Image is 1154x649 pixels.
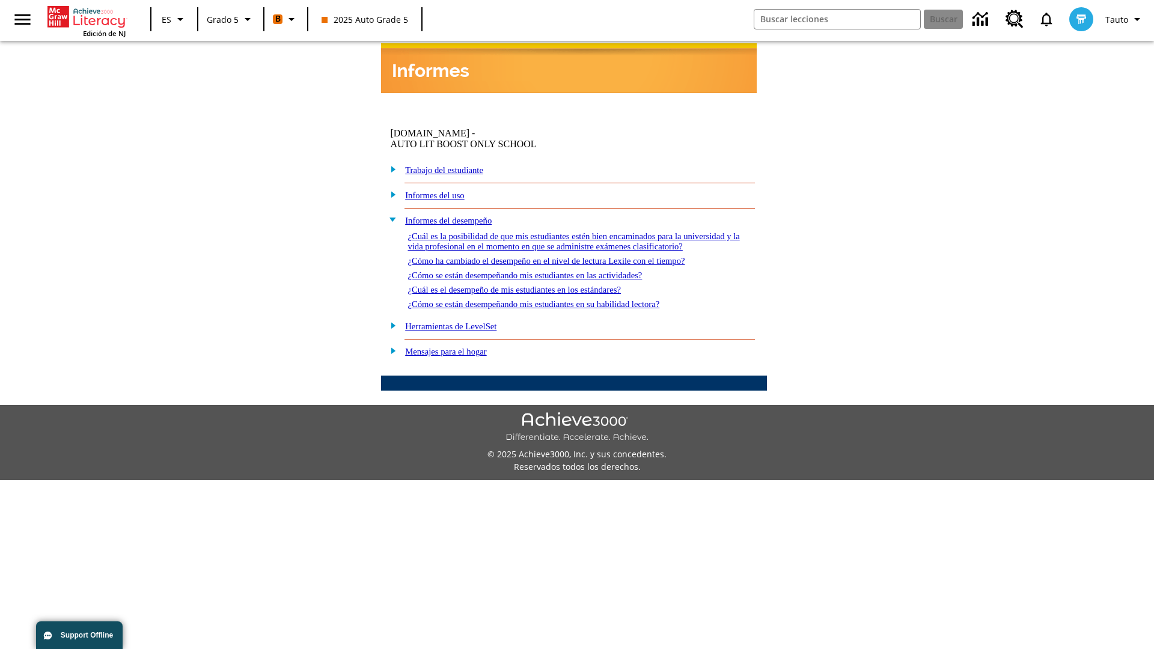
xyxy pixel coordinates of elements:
img: Achieve3000 Differentiate Accelerate Achieve [505,412,649,443]
a: ¿Cómo se están desempeñando mis estudiantes en las actividades? [408,270,642,280]
span: 2025 Auto Grade 5 [322,13,408,26]
a: Mensajes para el hogar [405,347,487,356]
a: ¿Cuál es la posibilidad de que mis estudiantes estén bien encaminados para la universidad y la vi... [408,231,739,251]
a: Informes del uso [405,190,465,200]
button: Boost El color de la clase es anaranjado. Cambiar el color de la clase. [268,8,304,30]
a: Trabajo del estudiante [405,165,483,175]
nobr: AUTO LIT BOOST ONLY SCHOOL [390,139,536,149]
a: ¿Cómo se están desempeñando mis estudiantes en su habilidad lectora? [408,299,659,309]
button: Escoja un nuevo avatar [1062,4,1101,35]
span: Grado 5 [207,13,239,26]
img: avatar image [1069,7,1093,31]
button: Lenguaje: ES, Selecciona un idioma [155,8,194,30]
a: ¿Cómo ha cambiado el desempeño en el nivel de lectura Lexile con el tiempo? [408,256,685,266]
span: Tauto [1105,13,1128,26]
a: Centro de información [965,3,998,36]
button: Grado: Grado 5, Elige un grado [202,8,260,30]
input: Buscar campo [754,10,920,29]
a: Notificaciones [1031,4,1062,35]
td: [DOMAIN_NAME] - [390,128,617,150]
a: Informes del desempeño [405,216,492,225]
img: plus.gif [384,320,397,331]
img: plus.gif [384,345,397,356]
img: minus.gif [384,214,397,225]
span: Support Offline [61,631,113,639]
button: Support Offline [36,621,123,649]
span: ES [162,13,171,26]
img: plus.gif [384,163,397,174]
a: Herramientas de LevelSet [405,321,496,331]
a: Centro de recursos, Se abrirá en una pestaña nueva. [998,3,1031,35]
button: Abrir el menú lateral [5,2,40,37]
span: B [275,11,281,26]
button: Perfil/Configuración [1101,8,1149,30]
a: ¿Cuál es el desempeño de mis estudiantes en los estándares? [408,285,621,294]
img: header [381,43,757,93]
div: Portada [47,4,126,38]
img: plus.gif [384,189,397,200]
span: Edición de NJ [83,29,126,38]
